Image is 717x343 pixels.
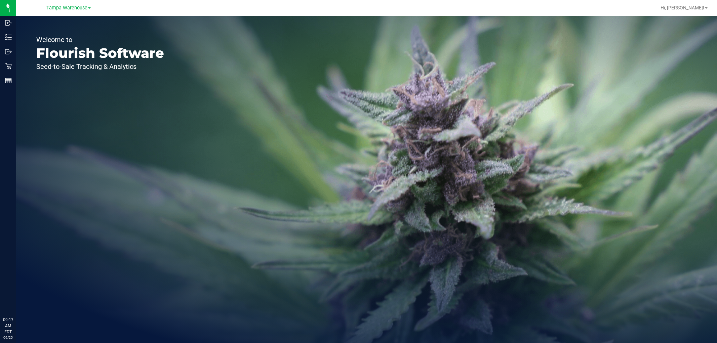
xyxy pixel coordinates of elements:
p: Flourish Software [36,46,164,60]
inline-svg: Retail [5,63,12,70]
p: Seed-to-Sale Tracking & Analytics [36,63,164,70]
inline-svg: Inbound [5,19,12,26]
inline-svg: Outbound [5,48,12,55]
span: Hi, [PERSON_NAME]! [661,5,704,10]
iframe: Resource center [7,289,27,309]
p: 09/25 [3,335,13,340]
p: 09:17 AM EDT [3,317,13,335]
span: Tampa Warehouse [46,5,87,11]
p: Welcome to [36,36,164,43]
inline-svg: Reports [5,77,12,84]
inline-svg: Inventory [5,34,12,41]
